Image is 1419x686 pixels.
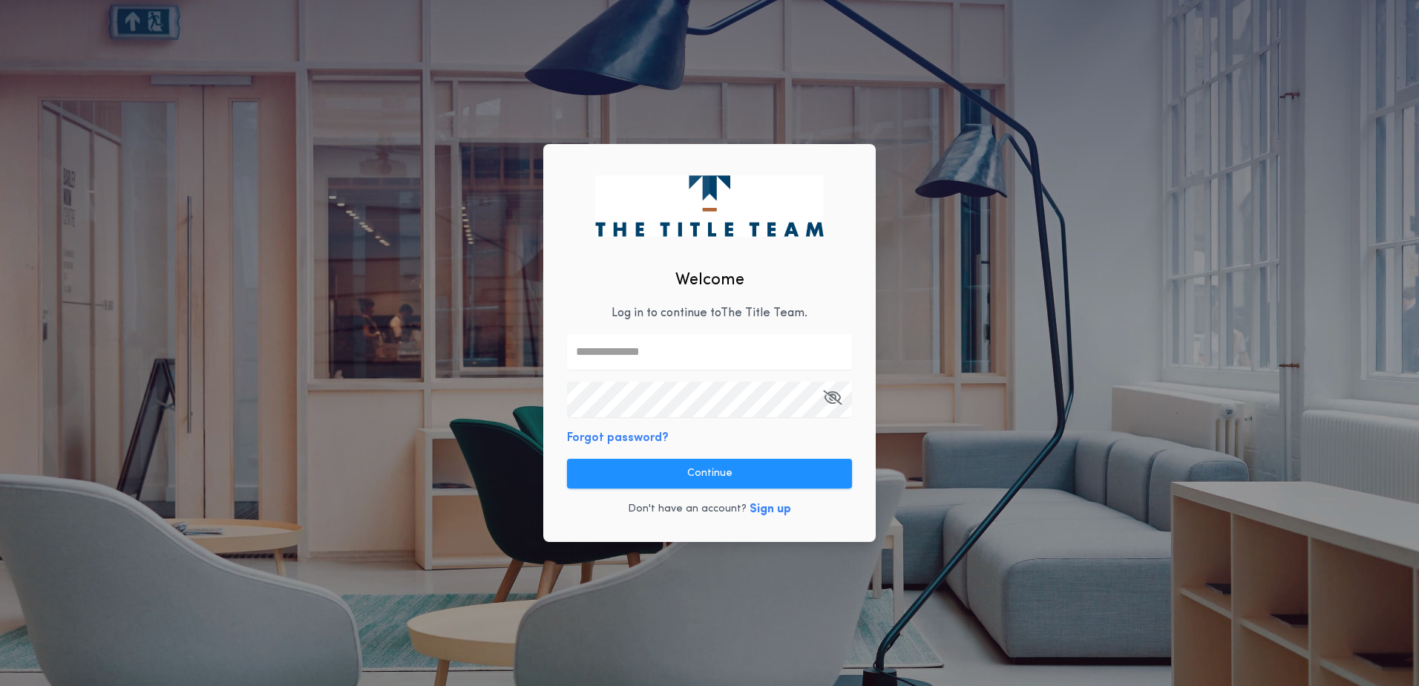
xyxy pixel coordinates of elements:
[567,429,669,447] button: Forgot password?
[675,268,744,293] h2: Welcome
[595,175,823,236] img: logo
[750,500,791,518] button: Sign up
[567,459,852,489] button: Continue
[612,304,807,322] p: Log in to continue to The Title Team .
[628,502,747,517] p: Don't have an account?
